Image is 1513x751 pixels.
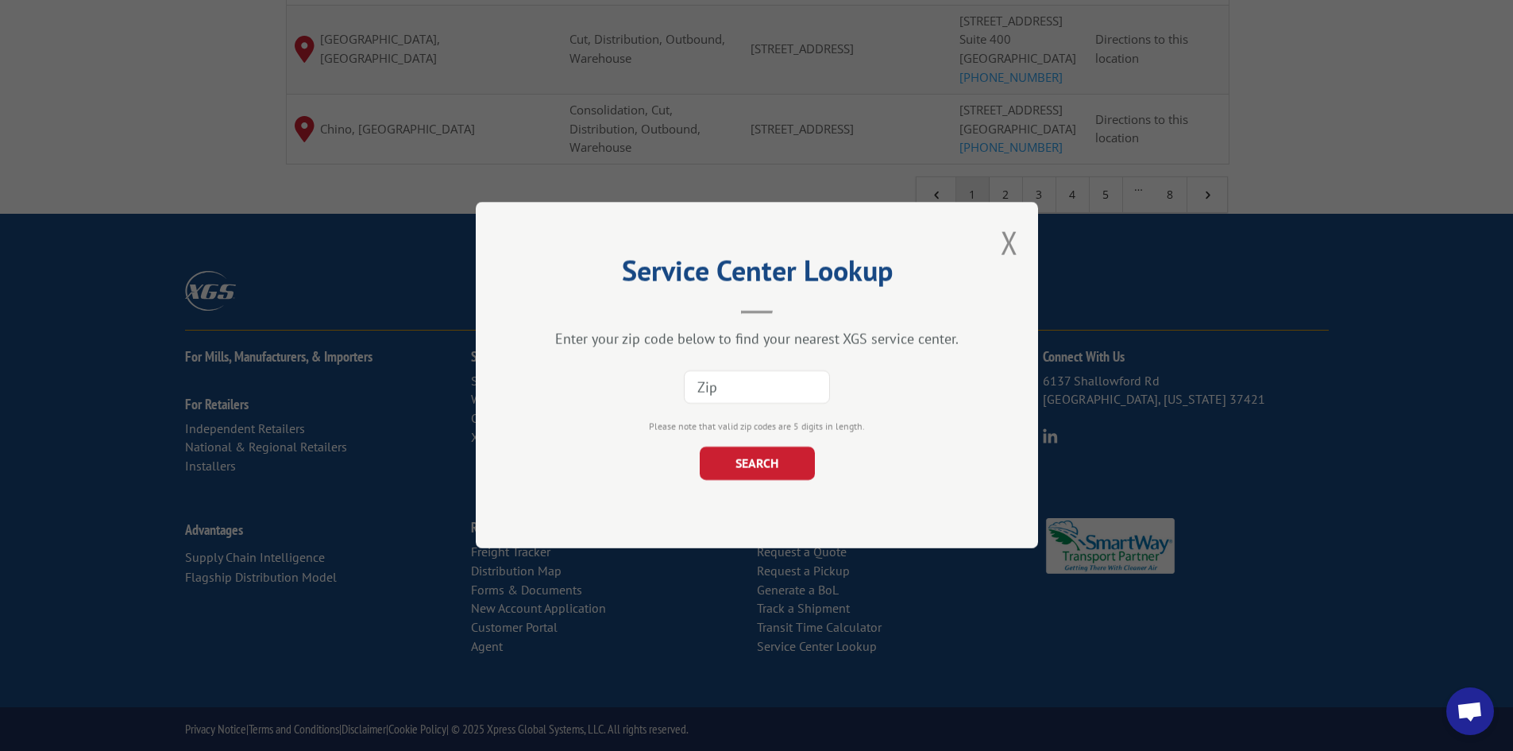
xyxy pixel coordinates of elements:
div: Open chat [1446,687,1494,735]
button: SEARCH [699,447,814,481]
input: Zip [684,371,830,405]
div: Please note that valid zip codes are 5 digits in length. [555,420,959,435]
div: Enter your zip code below to find your nearest XGS service center. [555,331,959,349]
button: Close modal [1001,222,1018,264]
h2: Service Center Lookup [555,260,959,290]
